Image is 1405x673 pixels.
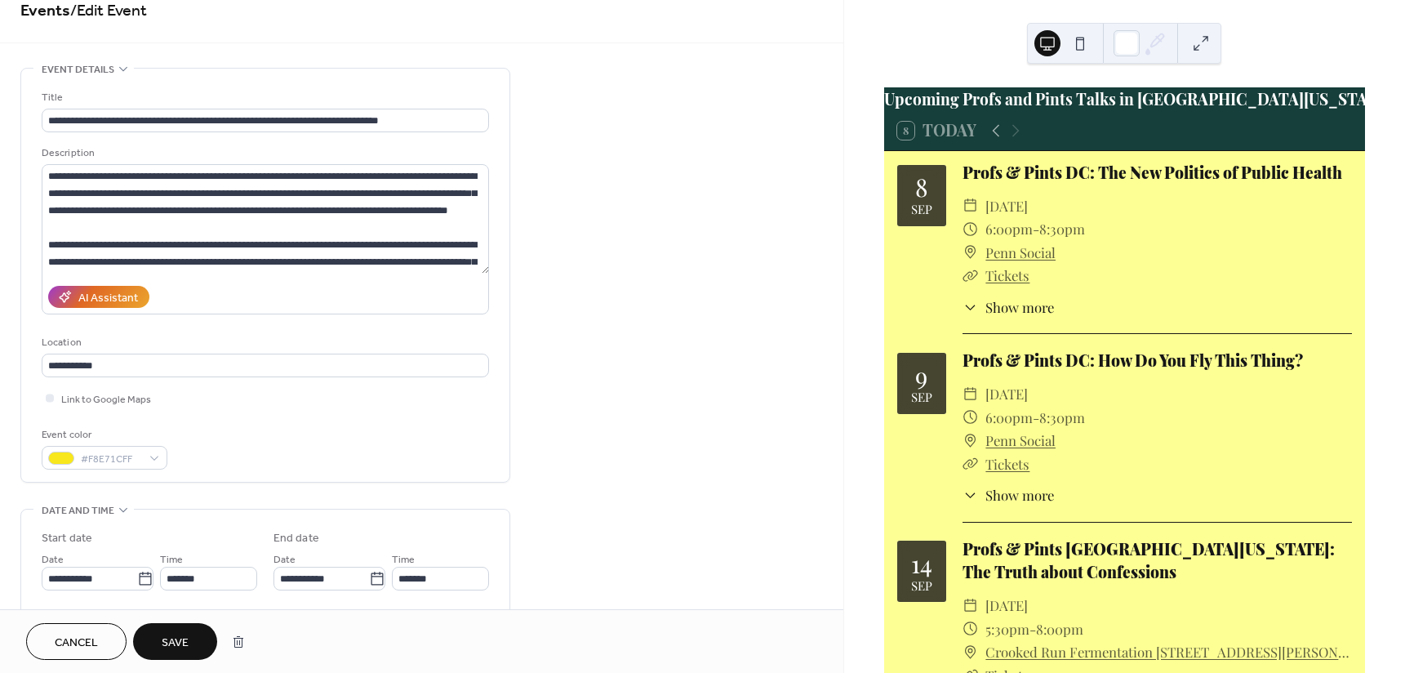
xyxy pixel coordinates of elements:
span: 8:30pm [1039,406,1085,430]
div: Sep [911,203,932,216]
a: Profs & Pints DC: The New Politics of Public Health [963,162,1342,183]
a: Penn Social [985,429,1056,452]
div: 8 [915,175,928,199]
span: Show more [985,485,1054,506]
span: Event details [42,61,114,78]
span: Date [42,551,64,568]
div: 14 [911,551,932,576]
div: ​ [963,429,978,452]
span: [DATE] [985,194,1028,218]
span: 8:30pm [1039,217,1085,241]
div: ​ [963,241,978,265]
div: ​ [963,217,978,241]
button: Save [133,623,217,660]
div: Upcoming Profs and Pints Talks in [GEOGRAPHIC_DATA][US_STATE] [884,87,1365,111]
div: ​ [963,640,978,664]
span: - [1029,617,1036,641]
div: Title [42,89,486,106]
div: ​ [963,194,978,218]
span: Date [273,551,296,568]
span: [DATE] [985,382,1028,406]
span: Cancel [55,635,98,652]
div: ​ [963,297,978,318]
span: 5:30pm [985,617,1029,641]
span: Show more [985,297,1054,318]
span: - [1033,406,1039,430]
button: Cancel [26,623,127,660]
button: ​Show more [963,485,1055,506]
span: [DATE] [985,594,1028,617]
button: ​Show more [963,297,1055,318]
a: Penn Social [985,241,1056,265]
span: Date and time [42,502,114,519]
div: ​ [963,485,978,506]
div: ​ [963,594,978,617]
span: Time [160,551,183,568]
span: 6:00pm [985,217,1033,241]
a: Profs & Pints DC: How Do You Fly This Thing? [963,350,1303,371]
div: Sep [911,580,932,592]
div: Description [42,145,486,162]
span: #F8E71CFF [81,451,141,468]
div: 9 [915,363,927,388]
span: 8:00pm [1036,617,1083,641]
a: Crooked Run Fermentation [STREET_ADDRESS][PERSON_NAME][PERSON_NAME] [985,640,1352,664]
a: Tickets [985,266,1029,284]
a: Profs & Pints [GEOGRAPHIC_DATA][US_STATE]: The Truth about Confessions [963,538,1335,583]
span: 6:00pm [985,406,1033,430]
span: Link to Google Maps [61,391,151,408]
a: Tickets [985,455,1029,473]
div: End date [273,530,319,547]
div: Event color [42,426,164,443]
div: Start date [42,530,92,547]
div: Location [42,334,486,351]
div: ​ [963,406,978,430]
div: ​ [963,452,978,476]
div: AI Assistant [78,290,138,307]
div: Sep [911,391,932,403]
div: ​ [963,617,978,641]
span: Save [162,635,189,652]
div: ​ [963,382,978,406]
button: AI Assistant [48,286,149,308]
span: Time [392,551,415,568]
div: ​ [963,264,978,287]
span: - [1033,217,1039,241]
